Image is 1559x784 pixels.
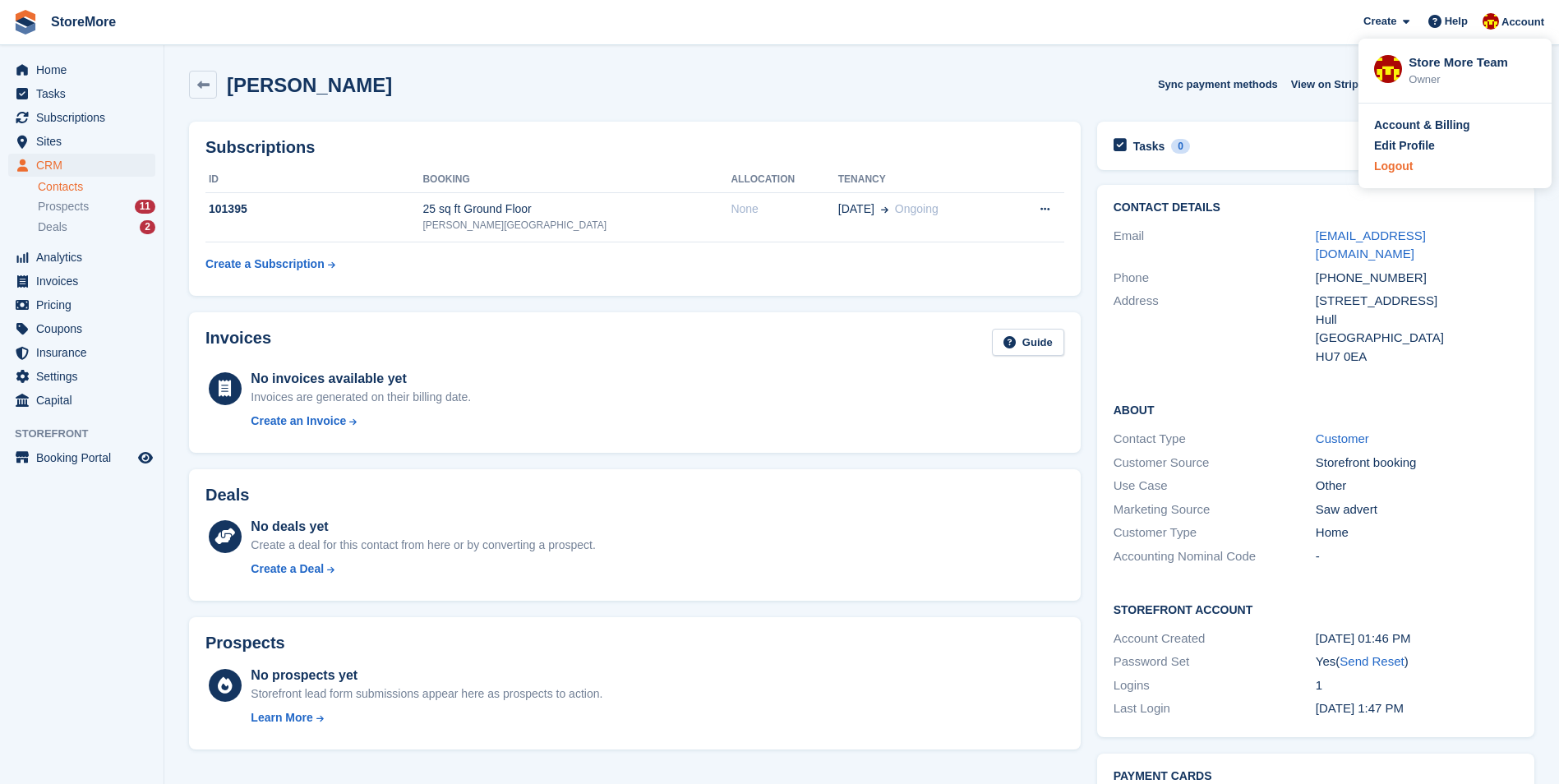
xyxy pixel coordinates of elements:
a: Create a Deal [251,560,595,578]
div: [GEOGRAPHIC_DATA] [1316,329,1518,348]
div: Create a deal for this contact from here or by converting a prospect. [251,537,595,554]
div: Storefront lead form submissions appear here as prospects to action. [251,685,602,703]
div: No deals yet [251,517,595,537]
a: menu [8,365,155,388]
div: Logins [1114,676,1316,695]
h2: Invoices [205,329,271,356]
div: Home [1316,523,1518,542]
div: Account Created [1114,630,1316,648]
div: Marketing Source [1114,500,1316,519]
span: Tasks [36,82,135,105]
a: Guide [992,329,1064,356]
div: Edit Profile [1374,137,1435,154]
div: Hull [1316,311,1518,330]
a: Logout [1374,158,1536,175]
h2: Prospects [205,634,285,653]
div: 2 [140,220,155,234]
div: Email [1114,227,1316,264]
a: menu [8,154,155,177]
a: Prospects 11 [38,198,155,215]
a: Edit Profile [1374,137,1536,154]
a: Send Reset [1340,654,1404,668]
a: menu [8,389,155,412]
div: Address [1114,292,1316,366]
span: CRM [36,154,135,177]
span: Capital [36,389,135,412]
th: Booking [422,167,731,193]
div: Use Case [1114,477,1316,496]
div: Contact Type [1114,430,1316,449]
span: Settings [36,365,135,388]
span: Insurance [36,341,135,364]
a: Create an Invoice [251,413,471,430]
span: Pricing [36,293,135,316]
span: Prospects [38,199,89,214]
a: [EMAIL_ADDRESS][DOMAIN_NAME] [1316,228,1426,261]
a: StoreMore [44,8,122,35]
span: ( ) [1335,654,1408,668]
a: View on Stripe [1285,71,1384,98]
a: menu [8,446,155,469]
a: menu [8,82,155,105]
div: HU7 0EA [1316,348,1518,367]
a: Customer [1316,431,1369,445]
div: Learn More [251,709,312,726]
th: Allocation [731,167,837,193]
a: menu [8,130,155,153]
div: No invoices available yet [251,369,471,389]
span: Analytics [36,246,135,269]
img: stora-icon-8386f47178a22dfd0bd8f6a31ec36ba5ce8667c1dd55bd0f319d3a0aa187defe.svg [13,10,38,35]
div: Create a Deal [251,560,324,578]
span: Home [36,58,135,81]
div: Invoices are generated on their billing date. [251,389,471,406]
th: ID [205,167,422,193]
div: [STREET_ADDRESS] [1316,292,1518,311]
a: Create a Subscription [205,249,335,279]
span: Sites [36,130,135,153]
a: menu [8,293,155,316]
div: Create a Subscription [205,256,325,273]
div: 101395 [205,201,422,218]
span: Subscriptions [36,106,135,129]
div: 1 [1316,676,1518,695]
img: Store More Team [1483,13,1499,30]
div: 11 [135,200,155,214]
a: Contacts [38,179,155,195]
div: Customer Type [1114,523,1316,542]
span: Deals [38,219,67,235]
div: None [731,201,837,218]
h2: Contact Details [1114,201,1518,214]
a: menu [8,341,155,364]
div: [PHONE_NUMBER] [1316,269,1518,288]
span: Account [1501,14,1544,30]
h2: Storefront Account [1114,601,1518,617]
div: [DATE] 01:46 PM [1316,630,1518,648]
div: Phone [1114,269,1316,288]
span: View on Stripe [1291,76,1364,93]
div: Storefront booking [1316,454,1518,473]
div: Yes [1316,653,1518,671]
a: Account & Billing [1374,117,1536,134]
div: Last Login [1114,699,1316,718]
div: Owner [1409,71,1536,88]
div: 25 sq ft Ground Floor [422,201,731,218]
h2: Subscriptions [205,138,1064,157]
div: Password Set [1114,653,1316,671]
div: Account & Billing [1374,117,1470,134]
div: Store More Team [1409,53,1536,68]
span: Storefront [15,426,164,442]
time: 2025-08-13 12:47:45 UTC [1316,701,1404,715]
span: Booking Portal [36,446,135,469]
th: Tenancy [838,167,1007,193]
a: menu [8,246,155,269]
div: Logout [1374,158,1413,175]
a: Learn More [251,709,602,726]
div: 0 [1171,139,1190,154]
h2: Payment cards [1114,770,1518,783]
button: Sync payment methods [1158,71,1278,98]
div: No prospects yet [251,666,602,685]
span: Create [1363,13,1396,30]
span: [DATE] [838,201,874,218]
span: Invoices [36,270,135,293]
h2: Tasks [1133,139,1165,154]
